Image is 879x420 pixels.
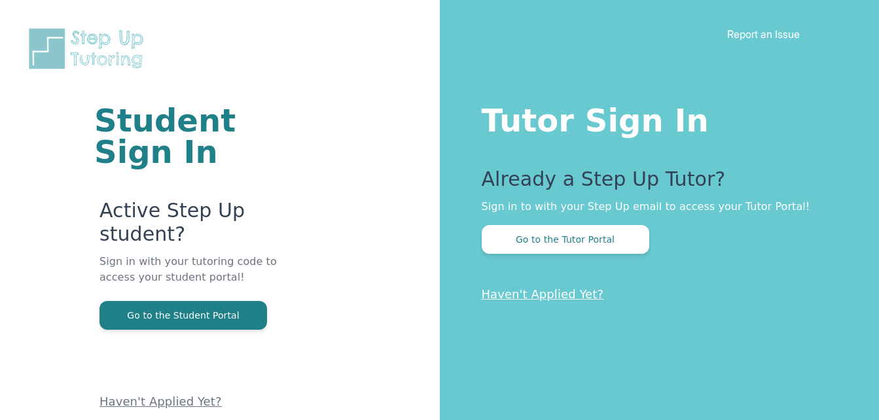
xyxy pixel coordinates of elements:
[99,394,222,408] a: Haven't Applied Yet?
[99,199,283,254] p: Active Step Up student?
[99,301,267,330] button: Go to the Student Portal
[482,233,649,245] a: Go to the Tutor Portal
[727,27,800,41] a: Report an Issue
[94,105,283,167] h1: Student Sign In
[482,287,604,301] a: Haven't Applied Yet?
[482,225,649,254] button: Go to the Tutor Portal
[482,167,827,199] p: Already a Step Up Tutor?
[26,26,152,71] img: Step Up Tutoring horizontal logo
[99,254,283,301] p: Sign in with your tutoring code to access your student portal!
[482,199,827,215] p: Sign in to with your Step Up email to access your Tutor Portal!
[99,309,267,321] a: Go to the Student Portal
[482,99,827,136] h1: Tutor Sign In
